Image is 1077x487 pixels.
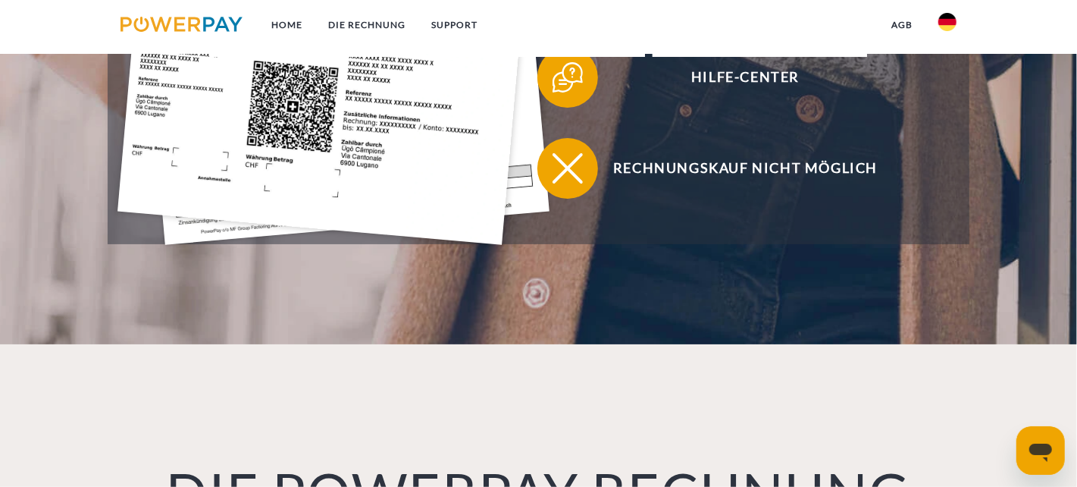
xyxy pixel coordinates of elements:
[938,13,956,31] img: de
[1016,426,1065,475] iframe: Schaltfläche zum Öffnen des Messaging-Fensters
[559,47,931,108] span: Hilfe-Center
[878,11,925,39] a: agb
[559,138,931,199] span: Rechnungskauf nicht möglich
[418,11,490,39] a: SUPPORT
[258,11,315,39] a: Home
[121,17,243,32] img: logo-powerpay.svg
[315,11,418,39] a: DIE RECHNUNG
[537,138,931,199] button: Rechnungskauf nicht möglich
[537,47,931,108] button: Hilfe-Center
[549,58,587,96] img: qb_help.svg
[549,149,587,187] img: qb_close.svg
